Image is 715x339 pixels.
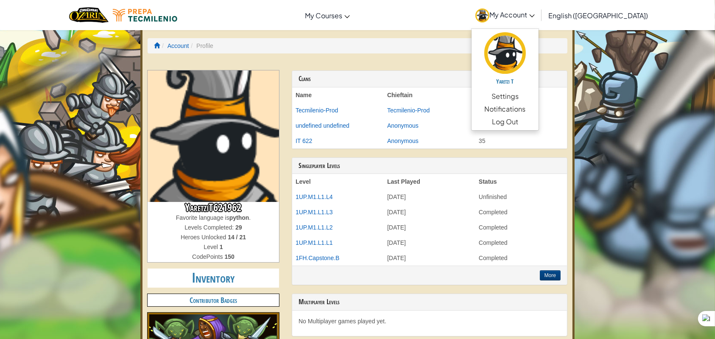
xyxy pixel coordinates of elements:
td: [DATE] [384,250,475,266]
h4: Contributor Badges [148,294,279,306]
img: avatar [484,32,526,74]
a: 1FH.Capstone.B [296,255,340,261]
td: Completed [475,235,567,250]
span: English ([GEOGRAPHIC_DATA]) [548,11,648,20]
td: [DATE] [384,189,475,205]
a: Account [168,42,189,49]
a: Tecmilenio-Prod [296,107,338,114]
a: undefined undefined [296,122,349,129]
th: Status [475,174,567,189]
td: [DATE] [384,205,475,220]
span: Levels Completed: [184,224,235,231]
a: Yaretzi T [472,31,539,90]
a: Anonymous [387,137,419,144]
strong: 1 [220,244,223,250]
th: Name [292,87,384,103]
h3: Singleplayer Levels [299,162,561,170]
td: [DATE] [384,235,475,250]
h3: YaretziT621962 [148,202,279,213]
button: More [540,270,561,280]
td: Completed [475,220,567,235]
td: 35 [475,133,567,148]
a: 1UP.M1.L1.L4 [296,193,333,200]
a: 1UP.M1.L1.L1 [296,239,333,246]
li: Profile [189,42,213,50]
span: My Account [489,10,535,19]
a: Tecmilenio-Prod [387,107,430,114]
strong: 14 / 21 [228,234,246,241]
span: . [249,214,251,221]
span: Favorite language is [176,214,229,221]
span: Notifications [485,104,526,114]
a: Anonymous [387,122,419,129]
th: Chieftain [384,87,475,103]
td: [DATE] [384,220,475,235]
th: Last Played [384,174,475,189]
img: Tecmilenio logo [113,9,177,22]
h3: Clans [299,75,561,83]
a: 1UP.M1.L1.L2 [296,224,333,231]
td: Unfinished [475,189,567,205]
strong: python [229,214,249,221]
span: Level [204,244,219,250]
strong: 29 [235,224,242,231]
a: Notifications [472,103,539,115]
h5: Yaretzi T [480,78,530,84]
span: Heroes Unlocked [181,234,228,241]
p: No Multiplayer games played yet. [299,317,561,325]
a: My Courses [301,4,354,27]
a: My Account [471,2,539,28]
h3: Multiplayer Levels [299,298,561,306]
img: avatar [475,8,489,22]
a: 1UP.M1.L1.L3 [296,209,333,216]
a: English ([GEOGRAPHIC_DATA]) [544,4,652,27]
a: IT 622 [296,137,312,144]
td: Completed [475,250,567,266]
a: Log Out [472,115,539,128]
h2: Inventory [148,269,279,288]
span: CodePoints [192,253,224,260]
span: My Courses [305,11,342,20]
th: Level [292,174,384,189]
a: Ozaria by CodeCombat logo [69,6,109,24]
td: Completed [475,205,567,220]
img: Home [69,6,109,24]
strong: 150 [224,253,234,260]
a: Settings [472,90,539,103]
